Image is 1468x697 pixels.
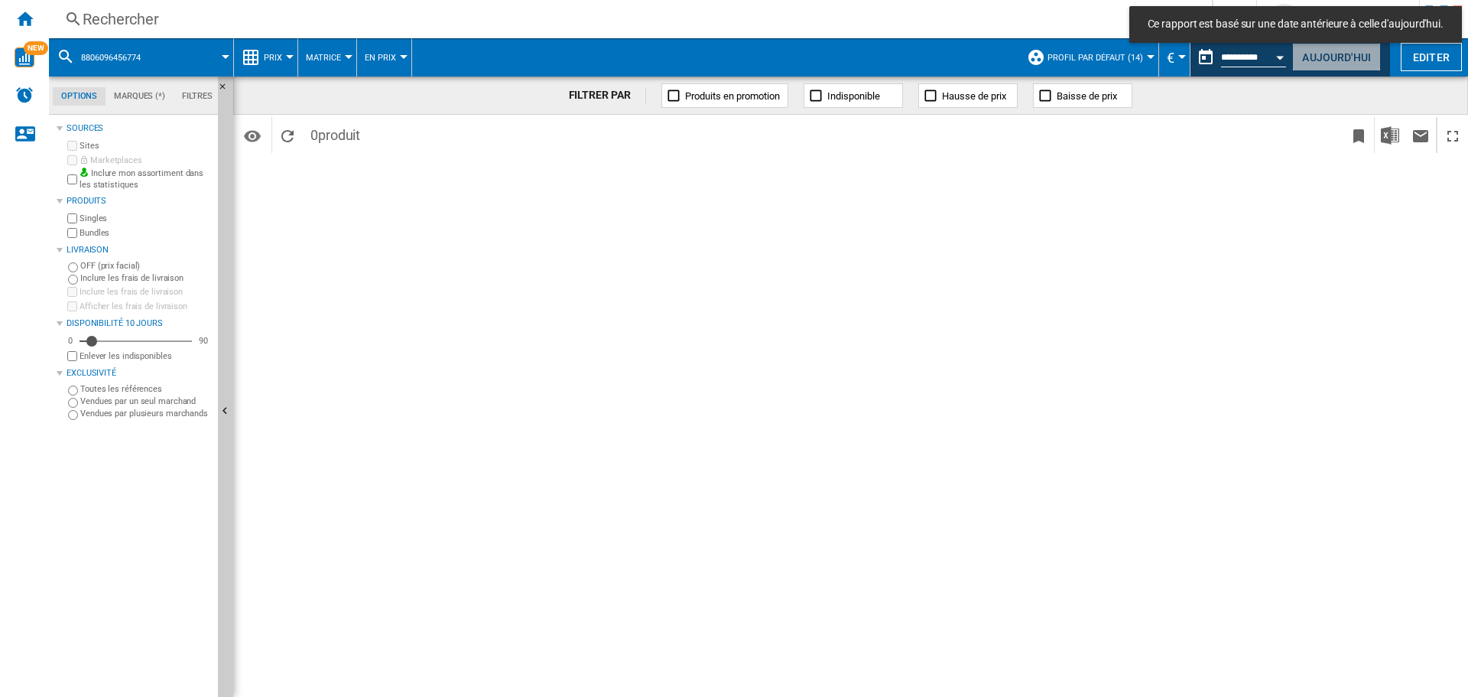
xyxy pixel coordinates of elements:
span: NEW [24,41,48,55]
button: Baisse de prix [1033,83,1132,108]
label: OFF (prix facial) [80,260,212,272]
input: Inclure les frais de livraison [67,287,77,297]
div: Rechercher [83,8,1172,30]
span: € [1167,50,1174,66]
label: Bundles [80,227,212,239]
div: Profil par défaut (14) [1027,38,1151,77]
img: alerts-logo.svg [15,86,34,104]
span: Indisponible [827,90,880,102]
span: Baisse de prix [1057,90,1117,102]
button: Masquer [218,77,236,104]
button: md-calendar [1190,42,1221,73]
div: 90 [195,335,212,347]
button: Produits en promotion [661,83,788,108]
input: Vendues par plusieurs marchands [68,410,78,420]
span: Produits en promotion [685,90,780,102]
input: OFF (prix facial) [68,262,78,272]
md-tab-item: Filtres [174,87,221,106]
button: Open calendar [1267,41,1294,69]
button: En Prix [365,38,404,77]
button: Indisponible [804,83,903,108]
div: Ce rapport est basé sur une date antérieure à celle d'aujourd'hui. [1190,38,1289,77]
input: Marketplaces [67,155,77,165]
span: Ce rapport est basé sur une date antérieure à celle d'aujourd'hui. [1143,17,1448,32]
div: Prix [242,38,290,77]
div: 0 [64,335,76,347]
label: Vendues par plusieurs marchands [80,408,212,419]
div: Produits [67,195,212,207]
md-menu: Currency [1159,38,1190,77]
span: 8806096456774 [81,53,141,63]
input: Toutes les références [68,386,78,396]
div: FILTRER PAR [569,88,647,103]
label: Inclure les frais de livraison [80,286,212,298]
span: 0 [303,117,368,149]
div: Exclusivité [67,367,212,379]
button: Envoyer ce rapport par email [1405,117,1436,153]
label: Inclure les frais de livraison [80,272,212,284]
img: mysite-bg-18x18.png [80,168,89,177]
input: Vendues par un seul marchand [68,398,78,408]
label: Inclure mon assortiment dans les statistiques [80,168,212,191]
div: 8806096456774 [57,38,226,77]
label: Toutes les références [80,383,212,395]
label: Singles [80,213,212,224]
button: Matrice [306,38,349,77]
input: Sites [67,141,77,151]
button: Hausse de prix [918,83,1018,108]
label: Sites [80,140,212,151]
button: Créer un favoris [1343,117,1374,153]
md-tab-item: Options [53,87,106,106]
div: Sources [67,122,212,135]
button: Plein écran [1437,117,1468,153]
span: Hausse de prix [942,90,1006,102]
button: Profil par défaut (14) [1047,38,1151,77]
button: Editer [1401,43,1462,71]
div: Livraison [67,244,212,256]
input: Bundles [67,228,77,238]
label: Vendues par un seul marchand [80,396,212,407]
button: Prix [264,38,290,77]
span: produit [318,127,360,143]
input: Afficher les frais de livraison [67,351,77,361]
img: wise-card.svg [15,47,34,67]
span: Prix [264,53,282,63]
span: Matrice [306,53,341,63]
label: Marketplaces [80,155,212,166]
md-tab-item: Marques (*) [106,87,174,106]
button: Recharger [272,117,303,153]
input: Inclure les frais de livraison [68,275,78,285]
button: 8806096456774 [81,38,156,77]
div: Disponibilité 10 Jours [67,318,212,330]
button: Aujourd'hui [1292,43,1381,71]
input: Inclure mon assortiment dans les statistiques [67,170,77,189]
button: Options [237,122,268,149]
img: excel-24x24.png [1381,126,1399,145]
label: Enlever les indisponibles [80,350,212,362]
label: Afficher les frais de livraison [80,301,212,312]
button: Télécharger au format Excel [1375,117,1405,153]
input: Singles [67,213,77,223]
span: Profil par défaut (14) [1047,53,1143,63]
span: En Prix [365,53,396,63]
md-slider: Disponibilité [80,334,192,349]
button: € [1167,38,1182,77]
input: Afficher les frais de livraison [67,301,77,311]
